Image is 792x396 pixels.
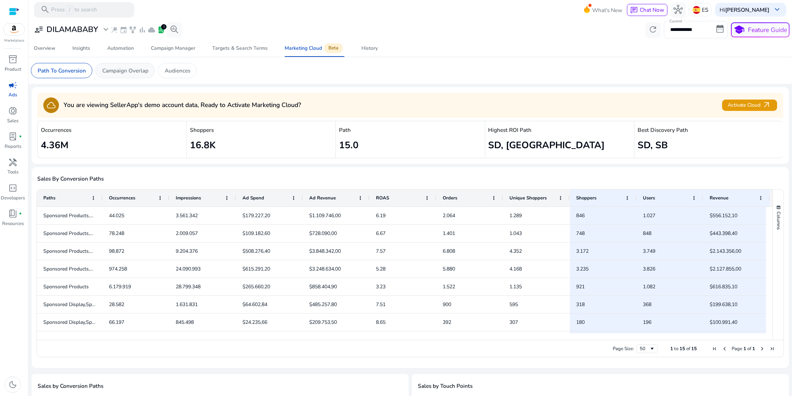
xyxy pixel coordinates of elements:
p: Feature Guide [748,25,787,34]
div: 2 [161,24,166,30]
span: $2.127.855,00 [710,266,741,272]
span: expand_more [101,25,110,34]
span: $100.991,40 [710,319,737,326]
span: $485.257,80 [309,301,337,308]
span: $615.291,20 [242,266,270,272]
span: $2.143.356,00 [710,248,741,255]
span: Chat Now [640,6,664,14]
p: Press to search [51,6,97,14]
span: user_attributes [34,25,43,34]
span: wand_stars [110,26,118,34]
span: $556.152,10 [710,212,737,219]
button: chatChat Now [627,4,667,16]
span: / [66,6,73,14]
span: code_blocks [8,183,17,193]
span: 1.082 [643,283,655,290]
span: 3.172 [576,248,589,255]
span: 24.090.993 [176,266,201,272]
span: What's New [592,4,622,16]
span: 1 [670,346,673,352]
span: cloud [47,101,56,110]
img: tab_keywords_by_traffic_grey.svg [71,41,77,47]
span: 28.799.348 [176,283,201,290]
p: Resources [2,220,24,228]
span: $443.398,40 [710,230,737,237]
div: First Page [712,346,717,352]
span: 8.65 [376,319,386,326]
span: $199.638,10 [710,301,737,308]
span: 6.179.919 [109,283,131,290]
span: Beta [324,43,343,53]
span: 15 [679,346,685,352]
span: Revenue [710,195,728,201]
span: 845.498 [176,319,194,326]
div: Overview [34,46,55,51]
span: $209.753,50 [309,319,337,326]
span: 392 [443,319,451,326]
span: ROAS [376,195,389,201]
h2: 16.8K [190,140,333,151]
img: logo_orange.svg [11,11,17,17]
span: $3.248.634,00 [309,266,341,272]
span: Sponsored Products,Sponsored Display [43,230,132,237]
span: fiber_manual_record [19,212,22,215]
span: 6.19 [376,212,386,219]
div: Dominio [37,42,54,47]
span: 44.025 [109,212,124,219]
span: $3.848.342,00 [309,248,341,255]
div: Insights [72,46,90,51]
span: 78.248 [109,230,124,237]
span: Occurrences [109,195,135,201]
img: amazon.svg [4,23,25,35]
span: 5.880 [443,266,455,272]
span: Sponsored Display,Sponsored Products,Sponsored Brands [43,301,174,308]
h5: Sales by Conversion Paths [38,383,103,389]
span: 1.135 [509,283,522,290]
span: $109.182,60 [242,230,270,237]
span: 1 [752,346,755,352]
h5: Highest ROI Path [488,127,631,133]
span: family_history [129,26,137,34]
span: 15 [691,346,697,352]
span: 28.582 [109,301,124,308]
span: 4.168 [509,266,522,272]
h5: Shoppers [190,127,333,133]
span: hub [673,5,683,14]
div: Targets & Search Terms [212,46,268,51]
h5: Occurrences [41,127,184,133]
span: 98.872 [109,248,124,255]
span: $24.235,66 [242,319,267,326]
span: 368 [643,301,651,308]
span: Page [732,346,742,352]
div: Next Page [759,346,765,352]
span: Users [643,195,655,201]
span: Shoppers [576,195,596,201]
span: 1.289 [509,212,522,219]
p: Developers [1,195,25,202]
b: [PERSON_NAME] [725,6,769,14]
span: 9.204.376 [176,248,198,255]
span: inventory_2 [8,55,17,64]
span: Paths [43,195,55,201]
span: 3.23 [376,283,386,290]
span: Sponsored Display,Sponsored Products [43,319,131,326]
img: tab_domain_overview_orange.svg [29,41,35,47]
span: 1.027 [643,212,655,219]
button: schoolFeature Guide [731,22,790,37]
span: school [733,24,745,36]
div: Keyword (traffico) [79,42,118,47]
span: search_insights [170,25,179,34]
p: Path To Conversion [38,66,86,75]
p: Audiences [165,66,190,75]
button: Activate Cloudarrow_outward [722,100,777,111]
span: 6.808 [443,248,455,255]
span: 921 [576,283,585,290]
p: Campaign Overlap [102,66,148,75]
span: 848 [643,230,651,237]
span: bar_chart [138,26,146,34]
span: 2.064 [443,212,455,219]
span: $64.602,84 [242,301,267,308]
span: campaign [8,81,17,90]
span: Columns [775,212,782,230]
span: 3.749 [643,248,655,255]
